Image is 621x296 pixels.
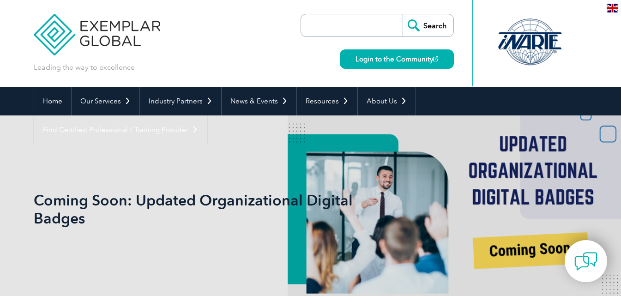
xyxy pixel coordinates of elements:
[34,62,135,72] p: Leading the way to excellence
[72,87,139,115] a: Our Services
[607,4,618,12] img: en
[358,87,416,115] a: About Us
[574,250,597,273] img: contact-chat.png
[340,49,454,69] a: Login to the Community
[433,56,438,61] img: open_square.png
[140,87,221,115] a: Industry Partners
[403,14,453,36] input: Search
[34,191,388,227] h1: Coming Soon: Updated Organizational Digital Badges
[297,87,357,115] a: Resources
[34,115,207,144] a: Find Certified Professional / Training Provider
[222,87,296,115] a: News & Events
[34,87,71,115] a: Home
